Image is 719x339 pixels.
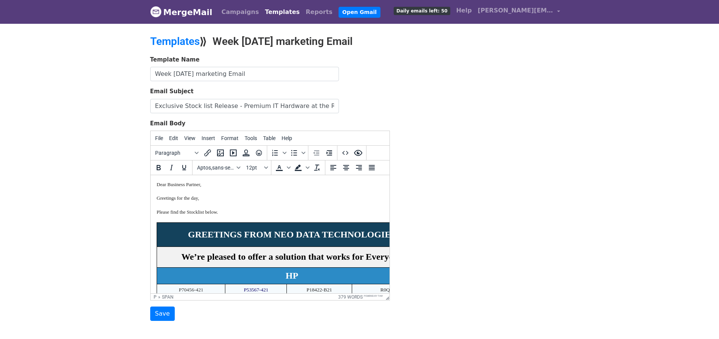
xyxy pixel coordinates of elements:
[391,3,453,18] a: Daily emails left: 50
[169,135,178,141] span: Edit
[323,146,336,159] button: Increase indent
[150,4,212,20] a: MergeMail
[150,35,426,48] h2: ⟫ Week [DATE] marketing Email
[28,112,53,117] span: P70456-421
[150,35,200,48] a: Templates
[340,161,353,174] button: Align center
[150,87,194,96] label: Email Subject
[453,3,475,18] a: Help
[269,146,288,159] div: Numbered list
[273,161,292,174] div: Text color
[31,77,252,86] span: We’re pleased to offer a solution that works for Everyone
[383,294,390,300] div: Resize
[150,55,200,64] label: Template Name
[37,54,245,64] span: GREETINGS FROM NEO DATA TECHNOLOGIES
[352,146,365,159] button: Preview
[263,135,276,141] span: Table
[339,146,352,159] button: Source code
[151,175,390,293] iframe: Rich Text Area. Press ALT-0 for help.
[246,165,263,171] span: 12pt
[311,161,323,174] button: Clear formatting
[214,146,227,159] button: Insert/edit image
[475,3,563,21] a: [PERSON_NAME][EMAIL_ADDRESS][DOMAIN_NAME]
[262,5,303,20] a: Templates
[339,7,380,18] a: Open Gmail
[310,146,323,159] button: Decrease indent
[156,112,181,117] span: P18422-B21
[158,294,160,300] div: »
[478,6,553,15] span: [PERSON_NAME][EMAIL_ADDRESS][DOMAIN_NAME]
[221,135,239,141] span: Format
[93,112,118,117] span: P53567-421
[292,161,311,174] div: Background color
[227,146,240,159] button: Insert/edit media
[282,135,292,141] span: Help
[681,303,719,339] iframe: Chat Widget
[150,307,175,321] input: Save
[252,146,265,159] button: Emoticons
[219,5,262,20] a: Campaigns
[165,161,178,174] button: Italic
[194,161,243,174] button: Fonts
[154,294,157,300] div: p
[327,161,340,174] button: Align left
[152,161,165,174] button: Bold
[155,135,163,141] span: File
[394,7,450,15] span: Daily emails left: 50
[364,294,383,297] a: Powered by Tiny
[152,146,201,159] button: Blocks
[184,135,196,141] span: View
[150,6,162,17] img: MergeMail logo
[288,146,306,159] div: Bullet list
[245,135,257,141] span: Tools
[202,135,215,141] span: Insert
[201,146,214,159] button: Insert/edit link
[178,161,191,174] button: Underline
[338,294,363,300] button: 379 words
[155,150,192,156] span: Paragraph
[162,294,174,300] div: span
[353,161,365,174] button: Align right
[135,96,148,105] span: HP
[303,5,336,20] a: Reports
[150,119,186,128] label: Email Body
[365,161,378,174] button: Justify
[240,146,252,159] button: Insert template
[197,165,234,171] span: Aptos,sans-serif
[243,161,269,174] button: Font sizes
[230,112,248,117] span: R0Q47A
